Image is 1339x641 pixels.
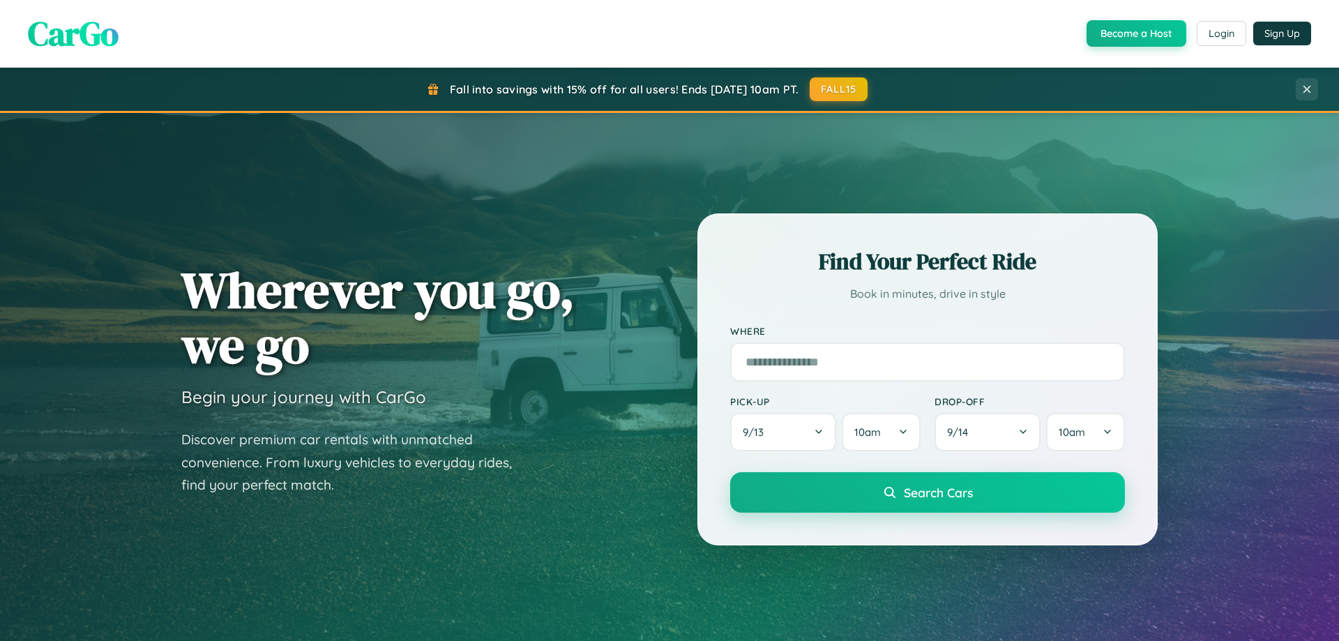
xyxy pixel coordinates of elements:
[28,10,119,56] span: CarGo
[1087,20,1186,47] button: Become a Host
[842,413,921,451] button: 10am
[450,82,799,96] span: Fall into savings with 15% off for all users! Ends [DATE] 10am PT.
[181,428,530,497] p: Discover premium car rentals with unmatched convenience. From luxury vehicles to everyday rides, ...
[1197,21,1246,46] button: Login
[730,395,921,407] label: Pick-up
[743,425,771,439] span: 9 / 13
[730,246,1125,277] h2: Find Your Perfect Ride
[810,77,868,101] button: FALL15
[730,472,1125,513] button: Search Cars
[1046,413,1125,451] button: 10am
[730,284,1125,304] p: Book in minutes, drive in style
[947,425,975,439] span: 9 / 14
[181,262,575,372] h1: Wherever you go, we go
[730,325,1125,337] label: Where
[935,395,1125,407] label: Drop-off
[1059,425,1085,439] span: 10am
[730,413,836,451] button: 9/13
[181,386,426,407] h3: Begin your journey with CarGo
[904,485,973,500] span: Search Cars
[1253,22,1311,45] button: Sign Up
[935,413,1041,451] button: 9/14
[854,425,881,439] span: 10am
